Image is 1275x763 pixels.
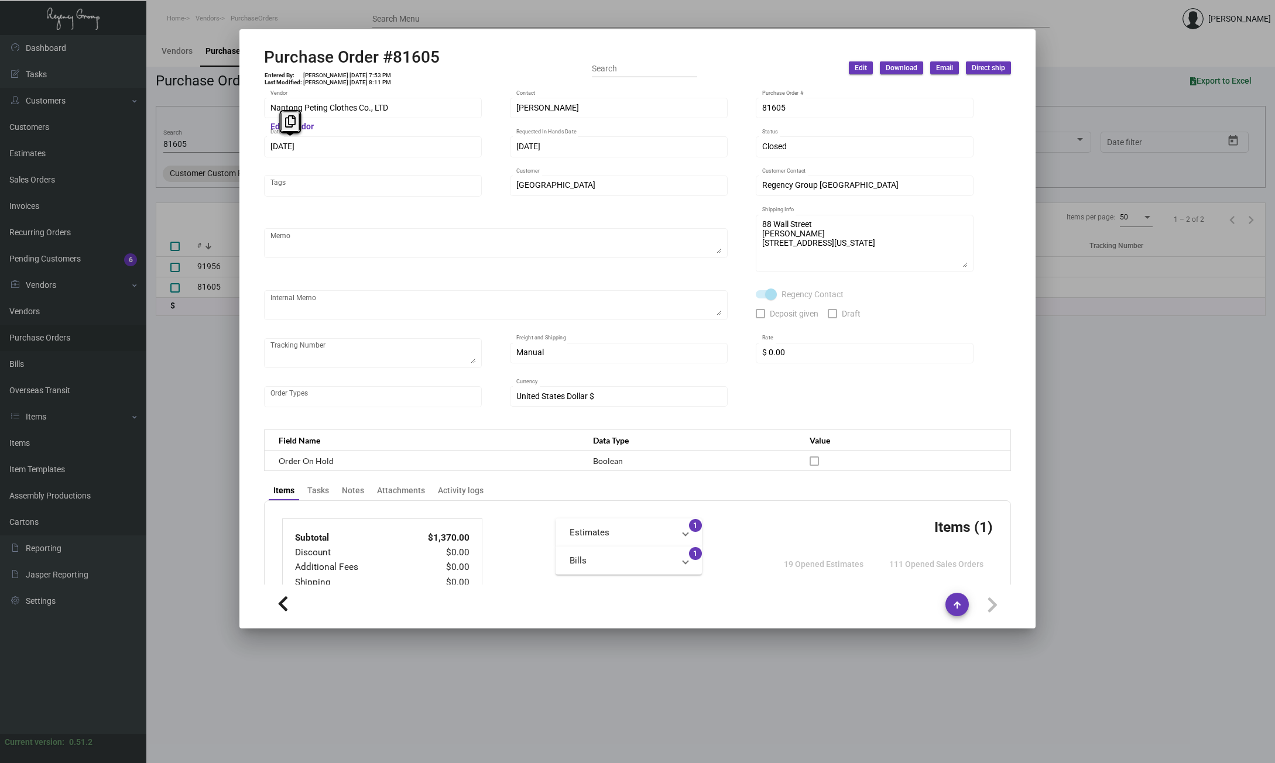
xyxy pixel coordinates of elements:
span: Regency Contact [782,287,844,301]
button: Email [930,61,959,74]
th: Value [798,430,1010,451]
div: Attachments [377,484,425,497]
mat-panel-title: Bills [570,554,674,568]
th: Data Type [581,430,798,451]
mat-hint: Edit Vendor [270,122,314,132]
span: Boolean [593,456,623,466]
div: 0.51.2 [69,736,92,748]
td: $0.00 [400,560,470,575]
span: Deposit given [770,307,818,321]
span: Order On Hold [279,456,334,466]
i: Copy [285,115,296,128]
h2: Purchase Order #81605 [264,47,440,67]
h3: Items (1) [934,518,993,535]
mat-panel-title: Estimates [570,526,674,539]
td: $1,370.00 [400,531,470,545]
mat-expansion-panel-header: Bills [556,547,702,575]
button: Edit [849,61,873,74]
span: 19 Opened Estimates [784,559,863,569]
button: Download [880,61,923,74]
div: Current version: [5,736,64,748]
th: Field Name [265,430,582,451]
td: Additional Fees [294,560,400,575]
td: Subtotal [294,531,400,545]
span: Direct ship [972,63,1005,73]
button: 19 Opened Estimates [774,554,873,575]
button: Direct ship [966,61,1011,74]
span: Draft [842,307,861,321]
span: 111 Opened Sales Orders [889,559,983,569]
span: Email [936,63,953,73]
td: [PERSON_NAME] [DATE] 8:11 PM [303,79,392,86]
button: 111 Opened Sales Orders [880,554,993,575]
span: Closed [762,142,787,151]
td: Discount [294,545,400,560]
span: Manual [516,348,544,357]
mat-expansion-panel-header: Estimates [556,518,702,547]
td: Shipping [294,575,400,590]
span: Download [886,63,917,73]
div: Activity logs [438,484,484,497]
td: Entered By: [264,72,303,79]
td: Last Modified: [264,79,303,86]
td: $0.00 [400,575,470,590]
span: Edit [855,63,867,73]
td: $0.00 [400,545,470,560]
div: Tasks [307,484,329,497]
td: [PERSON_NAME] [DATE] 7:53 PM [303,72,392,79]
div: Notes [342,484,364,497]
div: Items [273,484,294,497]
